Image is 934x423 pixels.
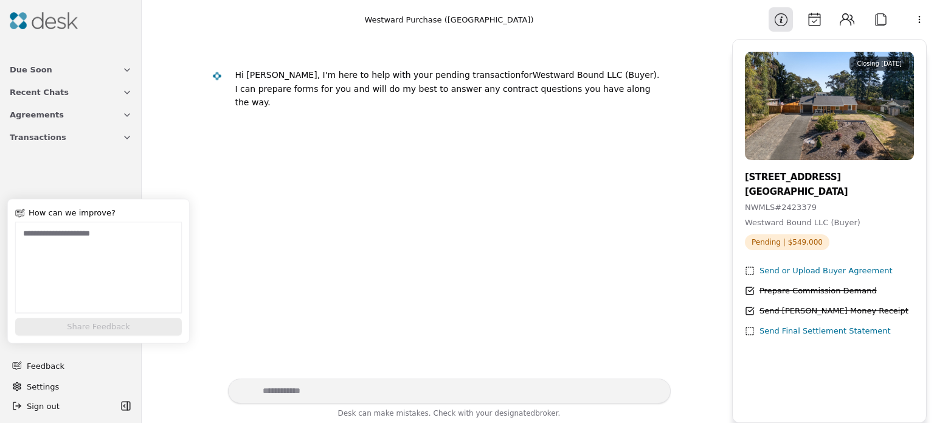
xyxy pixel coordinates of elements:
span: Pending | $549,000 [745,234,829,250]
span: Feedback [27,360,125,372]
div: [GEOGRAPHIC_DATA] [745,184,914,199]
div: NWMLS # 2423379 [745,201,914,214]
span: Due Soon [10,63,52,76]
button: Settings [7,377,134,396]
span: designated [494,409,535,418]
button: Transactions [2,126,139,149]
p: How can we improve? [29,206,116,219]
img: Desk [212,71,222,82]
div: Hi [PERSON_NAME], I'm here to help with your pending transaction [235,70,521,80]
span: Sign out [27,400,60,413]
div: Westward Purchase ([GEOGRAPHIC_DATA]) [364,13,533,26]
span: Settings [27,380,59,393]
button: Agreements [2,103,139,126]
div: Closing [DATE] [849,57,909,71]
button: Due Soon [2,58,139,81]
button: Feedback [5,355,132,377]
div: Send or Upload Buyer Agreement [759,265,893,278]
div: Desk can make mistakes. Check with your broker. [228,407,671,423]
div: Send [PERSON_NAME] Money Receipt [759,305,908,318]
div: Prepare Commission Demand [759,285,877,298]
span: Agreements [10,108,64,121]
div: Send Final Settlement Statement [759,325,891,338]
textarea: Write your prompt here [228,379,671,404]
img: Property [745,52,914,160]
span: Transactions [10,131,66,144]
div: Westward Bound LLC (Buyer) [235,68,661,110]
button: Recent Chats [2,81,139,103]
span: Westward Bound LLC (Buyer) [745,218,860,227]
button: Send or Upload Buyer Agreement [745,265,893,278]
span: Recent Chats [10,86,69,99]
div: [STREET_ADDRESS] [745,170,914,184]
button: Share Feedback [15,318,182,335]
div: . I can prepare forms for you and will do my best to answer any contract questions you have along... [235,70,660,107]
button: Sign out [7,396,117,416]
img: Desk [10,12,78,29]
div: for [521,70,532,80]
